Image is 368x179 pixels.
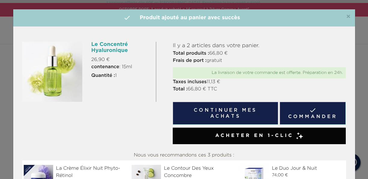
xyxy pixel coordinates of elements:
[280,102,346,125] a: Commander
[346,13,351,20] button: Close
[173,58,206,63] strong: Frais de port :
[91,72,151,79] p: 1
[173,50,346,57] p: 66,80 €
[173,42,346,50] p: Il y a 2 articles dans votre panier.
[239,165,344,172] div: Le Duo Jour & Nuit
[22,42,82,102] img: Le Concentré Hyaluronique
[22,150,346,160] div: Nous vous recommandons ces 3 produits :
[91,65,119,69] strong: contenance
[173,78,346,86] p: 11,13 €
[173,87,187,92] strong: Total :
[176,70,343,75] div: La livraison de votre commande est offerte. Préparation en 24h.
[173,80,207,84] strong: Taxes incluses
[91,63,132,71] span: : 15ml
[173,57,346,64] p: gratuit
[91,56,151,63] p: 26,90 €
[91,73,115,78] strong: Quantité :
[173,51,209,56] strong: Total produits :
[18,14,351,22] h4: Produit ajouté au panier avec succès
[346,13,351,20] span: ×
[91,42,151,54] h6: Le Concentré Hyaluronique
[173,86,346,93] p: 66,80 € TTC
[123,14,131,21] i: 
[239,172,344,178] div: 74,00 €
[173,102,278,125] button: Continuer mes achats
